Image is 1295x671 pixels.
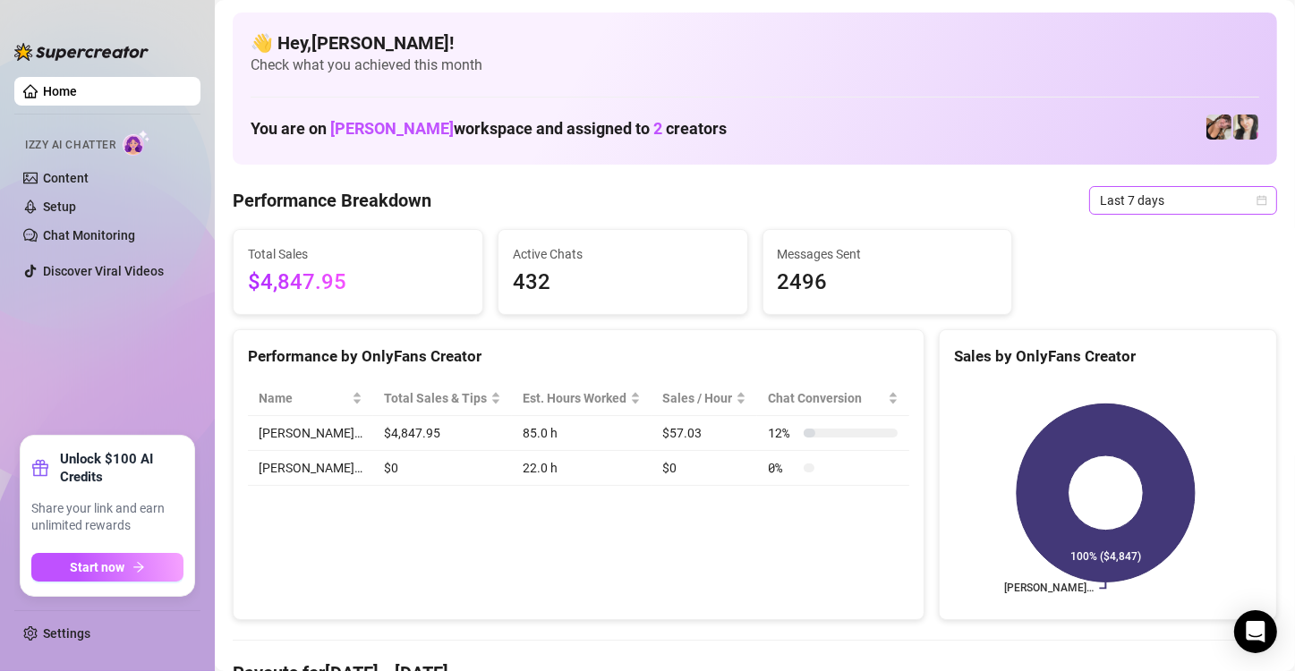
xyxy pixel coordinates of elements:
td: [PERSON_NAME]… [248,416,373,451]
span: 0 % [768,458,797,478]
span: 2 [653,119,662,138]
span: Check what you achieved this month [251,55,1259,75]
a: Home [43,84,77,98]
div: Open Intercom Messenger [1234,610,1277,653]
a: Settings [43,626,90,641]
span: Total Sales [248,244,468,264]
span: Name [259,388,348,408]
span: Sales / Hour [662,388,732,408]
span: 432 [513,266,733,300]
span: [PERSON_NAME] [330,119,454,138]
div: Sales by OnlyFans Creator [954,344,1262,369]
div: Performance by OnlyFans Creator [248,344,909,369]
span: gift [31,459,49,477]
button: Start nowarrow-right [31,553,183,582]
a: Content [43,171,89,185]
span: Izzy AI Chatter [25,137,115,154]
img: Christina [1206,115,1231,140]
th: Chat Conversion [757,381,908,416]
span: 2496 [778,266,998,300]
span: Last 7 days [1100,187,1266,214]
span: Messages Sent [778,244,998,264]
td: 22.0 h [512,451,652,486]
span: calendar [1257,195,1267,206]
h1: You are on workspace and assigned to creators [251,119,727,139]
a: Setup [43,200,76,214]
a: Discover Viral Videos [43,264,164,278]
span: Chat Conversion [768,388,883,408]
th: Sales / Hour [652,381,757,416]
th: Name [248,381,373,416]
div: Est. Hours Worked [523,388,626,408]
span: Total Sales & Tips [384,388,487,408]
img: AI Chatter [123,130,150,156]
th: Total Sales & Tips [373,381,512,416]
text: [PERSON_NAME]… [1004,582,1094,595]
a: Chat Monitoring [43,228,135,242]
span: Share your link and earn unlimited rewards [31,500,183,535]
td: $0 [373,451,512,486]
span: Start now [71,560,125,574]
td: 85.0 h [512,416,652,451]
td: $4,847.95 [373,416,512,451]
h4: Performance Breakdown [233,188,431,213]
td: $57.03 [652,416,757,451]
span: 12 % [768,423,797,443]
span: arrow-right [132,561,145,573]
img: Christina [1233,115,1258,140]
img: logo-BBDzfeDw.svg [14,43,149,61]
span: $4,847.95 [248,266,468,300]
h4: 👋 Hey, [PERSON_NAME] ! [251,30,1259,55]
span: Active Chats [513,244,733,264]
td: $0 [652,451,757,486]
strong: Unlock $100 AI Credits [60,450,183,486]
td: [PERSON_NAME]… [248,451,373,486]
